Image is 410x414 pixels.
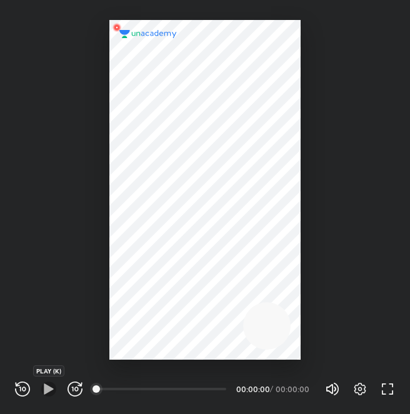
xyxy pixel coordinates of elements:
img: logo.2a7e12a2.svg [119,30,177,39]
img: wMgqJGBwKWe8AAAAABJRU5ErkJggg== [109,20,124,35]
div: 00:00:00 [276,385,310,393]
div: PLAY (K) [33,365,64,377]
div: 00:00:00 [236,385,267,393]
div: / [270,385,273,393]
